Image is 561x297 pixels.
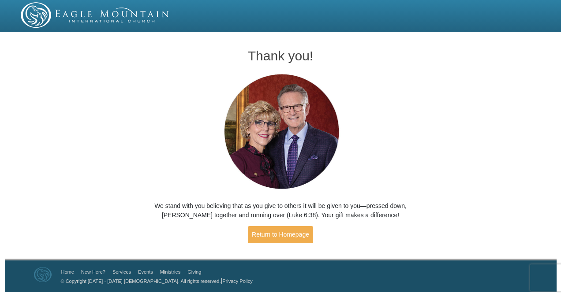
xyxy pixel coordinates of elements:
a: Giving [187,269,201,275]
p: We stand with you believing that as you give to others it will be given to you—pressed down, [PER... [145,201,416,220]
h1: Thank you! [145,48,416,63]
p: | [58,276,253,286]
img: EMIC [21,2,170,28]
a: Return to Homepage [248,226,313,243]
a: Home [61,269,74,275]
a: Events [138,269,153,275]
a: © Copyright [DATE] - [DATE] [DEMOGRAPHIC_DATA]. All rights reserved. [61,278,221,284]
img: Eagle Mountain International Church [34,267,52,282]
a: Services [112,269,131,275]
a: Privacy Policy [222,278,252,284]
a: Ministries [160,269,180,275]
img: Pastors George and Terri Pearsons [216,71,346,193]
a: New Here? [81,269,105,275]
